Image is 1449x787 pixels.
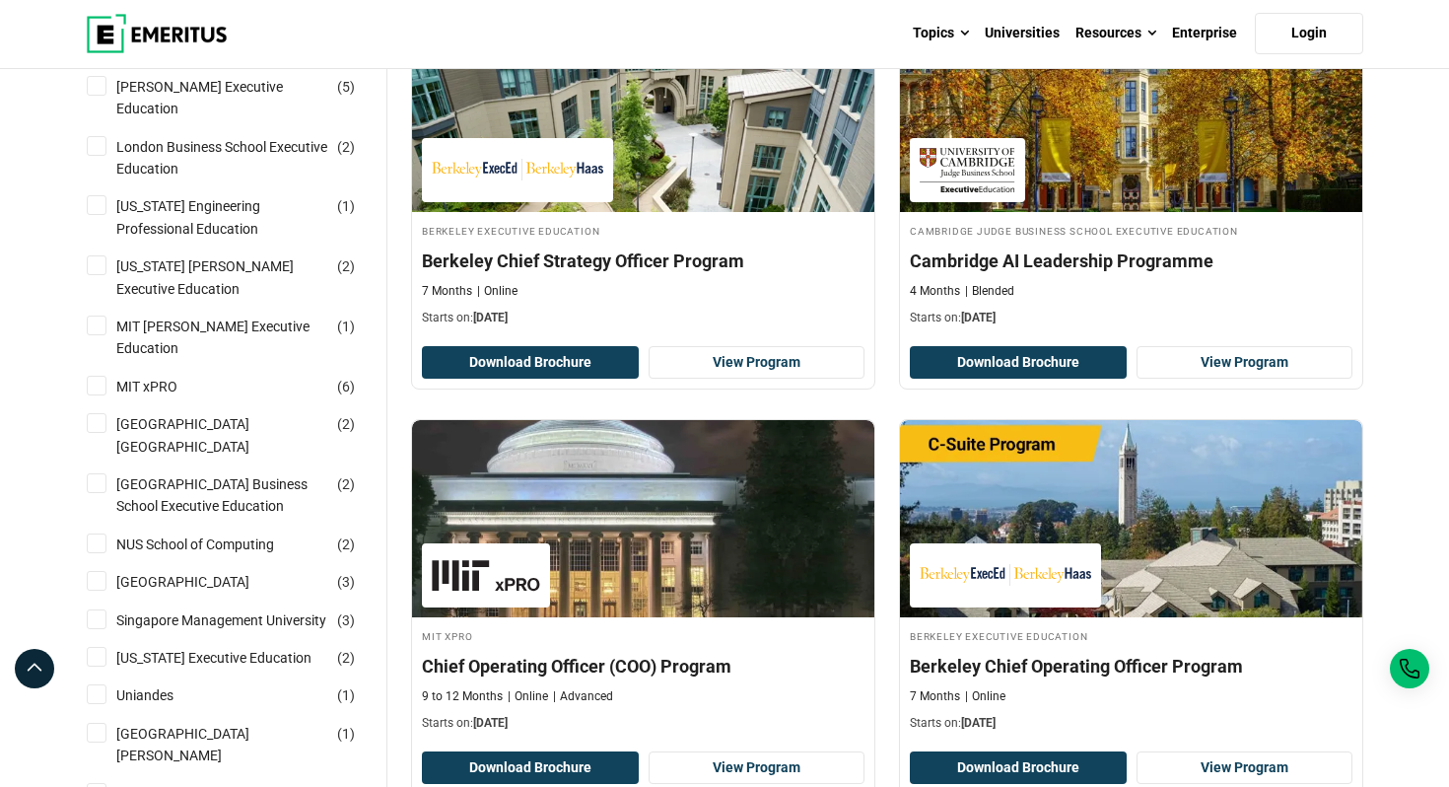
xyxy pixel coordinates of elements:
a: [GEOGRAPHIC_DATA] [116,571,289,593]
span: 2 [342,650,350,666]
span: ( ) [337,195,355,217]
a: Leadership Course by Berkeley Executive Education - September 22, 2025 Berkeley Executive Educati... [412,15,874,336]
a: Leadership Course by MIT xPRO - September 23, 2025 MIT xPRO MIT xPRO Chief Operating Officer (COO... [412,420,874,742]
span: ( ) [337,684,355,706]
span: 3 [342,612,350,628]
img: Cambridge AI Leadership Programme | Online AI and Machine Learning Course [900,15,1362,212]
p: 4 Months [910,283,960,300]
p: Advanced [553,688,613,705]
a: Uniandes [116,684,213,706]
a: Supply Chain and Operations Course by Berkeley Executive Education - September 23, 2025 Berkeley ... [900,420,1362,742]
img: Berkeley Executive Education [432,148,603,192]
img: Berkeley Executive Education [920,553,1091,598]
a: [GEOGRAPHIC_DATA] [GEOGRAPHIC_DATA] [116,413,368,458]
button: Download Brochure [422,346,639,380]
p: Starts on: [422,310,864,326]
span: ( ) [337,571,355,593]
a: View Program [1137,751,1353,785]
h4: Berkeley Executive Education [422,222,864,239]
span: ( ) [337,609,355,631]
img: Berkeley Chief Operating Officer Program | Online Supply Chain and Operations Course [900,420,1362,617]
span: 1 [342,198,350,214]
a: MIT xPRO [116,376,217,397]
a: [US_STATE] Executive Education [116,647,351,669]
a: NUS School of Computing [116,534,313,555]
a: [US_STATE] [PERSON_NAME] Executive Education [116,255,368,300]
p: Online [508,688,548,705]
span: 2 [342,476,350,492]
a: View Program [1137,346,1353,380]
span: ( ) [337,76,355,98]
p: Starts on: [910,310,1352,326]
img: Chief Operating Officer (COO) Program | Online Leadership Course [412,420,874,617]
a: AI and Machine Learning Course by Cambridge Judge Business School Executive Education - September... [900,15,1362,336]
span: ( ) [337,647,355,669]
span: 2 [342,139,350,155]
h4: Berkeley Chief Operating Officer Program [910,654,1352,679]
p: 7 Months [422,283,472,300]
span: 2 [342,537,350,552]
span: ( ) [337,255,355,277]
span: 2 [342,258,350,274]
h4: Cambridge AI Leadership Programme [910,249,1352,273]
a: Singapore Management University [116,609,366,631]
a: [GEOGRAPHIC_DATA][PERSON_NAME] [116,723,368,767]
span: 1 [342,687,350,703]
button: Download Brochure [910,346,1127,380]
span: ( ) [337,534,355,555]
span: 1 [342,726,350,742]
p: Online [477,283,517,300]
span: ( ) [337,136,355,158]
span: ( ) [337,723,355,745]
a: [GEOGRAPHIC_DATA] Business School Executive Education [116,473,368,518]
img: Berkeley Chief Strategy Officer Program | Online Leadership Course [412,15,874,212]
span: 5 [342,79,350,95]
span: [DATE] [961,311,996,324]
span: ( ) [337,316,355,337]
p: 9 to 12 Months [422,688,503,705]
span: ( ) [337,473,355,495]
h4: MIT xPRO [422,627,864,644]
a: [PERSON_NAME] Executive Education [116,76,368,120]
span: 2 [342,416,350,432]
span: 6 [342,379,350,394]
a: MIT [PERSON_NAME] Executive Education [116,316,368,360]
p: Blended [965,283,1014,300]
span: [DATE] [961,716,996,730]
span: ( ) [337,413,355,435]
button: Download Brochure [422,751,639,785]
a: Login [1255,13,1363,54]
a: View Program [649,751,865,785]
a: [US_STATE] Engineering Professional Education [116,195,368,240]
img: Cambridge Judge Business School Executive Education [920,148,1015,192]
p: Starts on: [422,715,864,732]
p: Online [965,688,1005,705]
a: View Program [649,346,865,380]
h4: Chief Operating Officer (COO) Program [422,654,864,679]
a: London Business School Executive Education [116,136,368,180]
img: MIT xPRO [432,553,540,598]
p: Starts on: [910,715,1352,732]
h4: Berkeley Chief Strategy Officer Program [422,249,864,273]
button: Download Brochure [910,751,1127,785]
h4: Cambridge Judge Business School Executive Education [910,222,1352,239]
span: 1 [342,319,350,334]
span: ( ) [337,376,355,397]
h4: Berkeley Executive Education [910,627,1352,644]
span: [DATE] [473,716,508,730]
span: [DATE] [473,311,508,324]
p: 7 Months [910,688,960,705]
span: 3 [342,574,350,590]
